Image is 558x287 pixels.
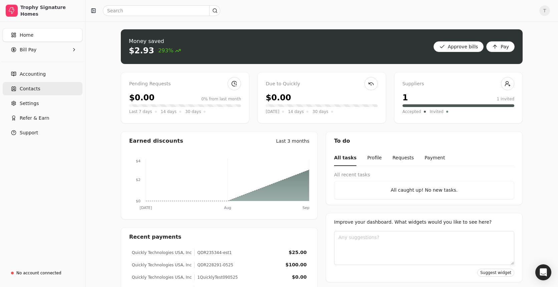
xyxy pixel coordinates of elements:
[129,92,155,104] div: $0.00
[158,47,181,55] span: 293%
[430,108,444,115] span: Invited
[285,261,307,268] div: $100.00
[497,96,514,102] div: 1 invited
[224,206,231,210] tspan: Aug
[136,199,141,203] tspan: $0
[129,80,241,88] div: Pending Requests
[266,80,377,88] div: Due to Quickly
[326,132,522,150] div: To do
[121,228,317,246] div: Recent payments
[303,206,310,210] tspan: Sep
[103,5,220,16] input: Search
[201,96,241,102] div: 0% from last month
[20,71,46,78] span: Accounting
[20,85,40,92] span: Contacts
[194,274,238,280] div: 1QuicklyTest090525
[292,274,307,281] div: $0.00
[535,264,551,280] div: Open Intercom Messenger
[139,206,152,210] tspan: [DATE]
[20,46,36,53] span: Bill Pay
[3,111,82,125] button: Refer & Earn
[136,178,141,182] tspan: $2
[20,4,79,17] div: Trophy Signature Homes
[477,269,514,277] button: Suggest widget
[402,80,514,88] div: Suppliers
[129,37,181,45] div: Money saved
[539,5,550,16] button: T
[3,267,82,279] a: No account connected
[312,108,328,115] span: 30 days
[129,137,183,145] div: Earned discounts
[276,138,309,145] div: Last 3 months
[486,41,515,52] button: Pay
[20,100,39,107] span: Settings
[20,32,33,39] span: Home
[425,150,445,166] button: Payment
[194,262,233,268] div: QDR228291-0525
[266,92,291,104] div: $0.00
[136,159,141,163] tspan: $4
[334,219,514,226] div: Improve your dashboard. What widgets would you like to see here?
[132,262,192,268] div: Quickly Technologies USA, Inc
[161,108,177,115] span: 14 days
[16,270,61,276] div: No account connected
[3,28,82,42] a: Home
[3,82,82,95] a: Contacts
[288,108,304,115] span: 14 days
[185,108,201,115] span: 30 days
[20,115,49,122] span: Refer & Earn
[434,41,484,52] button: Approve bills
[402,108,421,115] span: Accepted
[3,43,82,56] button: Bill Pay
[132,274,192,280] div: Quickly Technologies USA, Inc
[132,250,192,256] div: Quickly Technologies USA, Inc
[3,97,82,110] a: Settings
[3,126,82,139] button: Support
[340,187,509,194] div: All caught up! No new tasks.
[129,45,154,56] div: $2.93
[334,171,514,178] div: All recent tasks
[392,150,414,166] button: Requests
[402,92,408,104] div: 1
[20,129,38,136] span: Support
[266,108,279,115] span: [DATE]
[129,108,152,115] span: Last 7 days
[3,67,82,81] a: Accounting
[289,249,307,256] div: $25.00
[194,250,232,256] div: QDR235344-est1
[367,150,382,166] button: Profile
[334,150,356,166] button: All tasks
